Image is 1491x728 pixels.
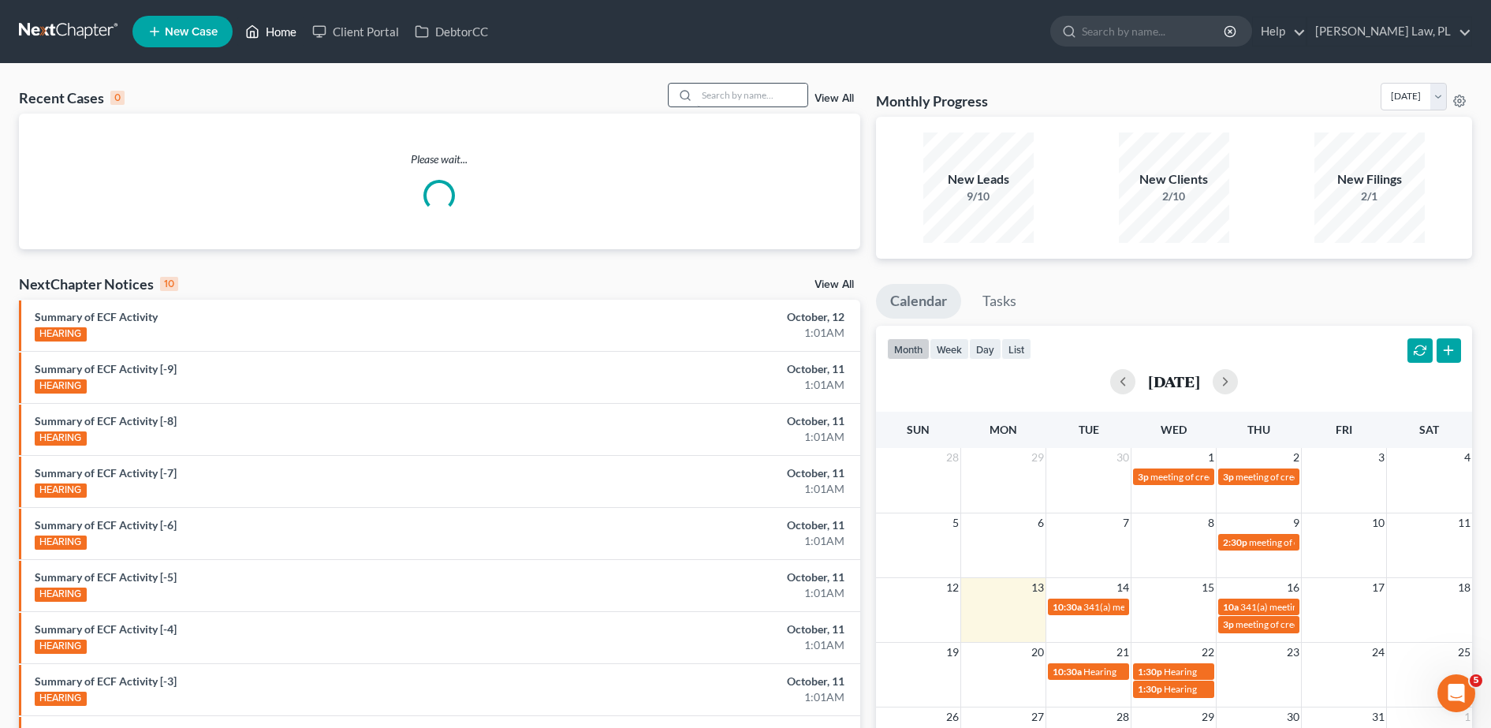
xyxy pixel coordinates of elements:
div: NextChapter Notices [19,274,178,293]
a: Summary of ECF Activity [-9] [35,362,177,375]
span: 28 [1115,707,1131,726]
span: 31 [1370,707,1386,726]
button: month [887,338,930,360]
div: 9/10 [923,189,1034,204]
div: October, 11 [585,569,844,585]
span: meeting of creditors [1249,536,1332,548]
button: list [1001,338,1031,360]
div: HEARING [35,379,87,394]
div: HEARING [35,327,87,342]
a: [PERSON_NAME] Law, PL [1307,17,1471,46]
div: 1:01AM [585,689,844,705]
span: 29 [1200,707,1216,726]
span: 13 [1030,578,1046,597]
a: Calendar [876,284,961,319]
div: 2/10 [1119,189,1229,204]
span: 19 [945,643,960,662]
a: Summary of ECF Activity [-4] [35,622,177,636]
div: New Clients [1119,170,1229,189]
a: View All [814,279,854,290]
div: 1:01AM [585,637,844,653]
div: October, 11 [585,674,844,689]
div: 1:01AM [585,429,844,445]
span: Hearing [1164,683,1197,695]
span: meeting of creditors [1236,471,1318,483]
div: 0 [110,91,125,105]
button: week [930,338,969,360]
a: Summary of ECF Activity [-8] [35,414,177,427]
a: Client Portal [304,17,407,46]
span: 9 [1292,513,1301,532]
div: HEARING [35,536,87,550]
div: October, 11 [585,622,844,637]
a: Summary of ECF Activity [-3] [35,674,177,688]
iframe: Intercom live chat [1437,674,1475,712]
span: 30 [1115,448,1131,467]
span: 2 [1292,448,1301,467]
a: DebtorCC [407,17,496,46]
div: New Filings [1314,170,1425,189]
a: Tasks [968,284,1031,319]
span: 20 [1030,643,1046,662]
a: Help [1253,17,1306,46]
span: 7 [1121,513,1131,532]
div: October, 11 [585,465,844,481]
div: HEARING [35,588,87,602]
span: Mon [990,423,1017,436]
span: 1 [1463,707,1472,726]
a: View All [814,93,854,104]
span: 10 [1370,513,1386,532]
span: 14 [1115,578,1131,597]
div: HEARING [35,431,87,446]
span: Sat [1419,423,1439,436]
div: 1:01AM [585,481,844,497]
span: 3p [1223,471,1234,483]
span: 4 [1463,448,1472,467]
span: 27 [1030,707,1046,726]
span: 5 [1470,674,1482,687]
span: 17 [1370,578,1386,597]
span: 3p [1138,471,1149,483]
button: day [969,338,1001,360]
span: meeting of creditors [1150,471,1233,483]
span: 6 [1036,513,1046,532]
a: Summary of ECF Activity [-5] [35,570,177,584]
p: Please wait... [19,151,860,167]
div: 1:01AM [585,325,844,341]
span: Hearing [1083,666,1116,678]
span: Sun [907,423,930,436]
div: HEARING [35,640,87,654]
span: 28 [945,448,960,467]
span: 2:30p [1223,536,1247,548]
div: 1:01AM [585,533,844,549]
span: 341(a) meeting [1240,601,1303,613]
div: October, 11 [585,361,844,377]
input: Search by name... [697,84,807,106]
span: Fri [1336,423,1352,436]
span: 1:30p [1138,666,1162,678]
span: 16 [1285,578,1301,597]
div: October, 11 [585,517,844,533]
h3: Monthly Progress [876,91,988,110]
span: 30 [1285,707,1301,726]
div: 1:01AM [585,377,844,393]
span: 12 [945,578,960,597]
div: October, 12 [585,309,844,325]
span: 10a [1223,601,1239,613]
span: 25 [1456,643,1472,662]
span: 18 [1456,578,1472,597]
div: 10 [160,277,178,291]
span: Tue [1079,423,1099,436]
span: 10:30a [1053,601,1082,613]
div: New Leads [923,170,1034,189]
span: 15 [1200,578,1216,597]
a: Summary of ECF Activity [35,310,158,323]
div: October, 11 [585,413,844,429]
span: 23 [1285,643,1301,662]
span: New Case [165,26,218,38]
input: Search by name... [1082,17,1226,46]
span: Hearing [1164,666,1197,678]
div: 1:01AM [585,585,844,601]
span: 8 [1206,513,1216,532]
span: 341(a) meeting [1083,601,1146,613]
